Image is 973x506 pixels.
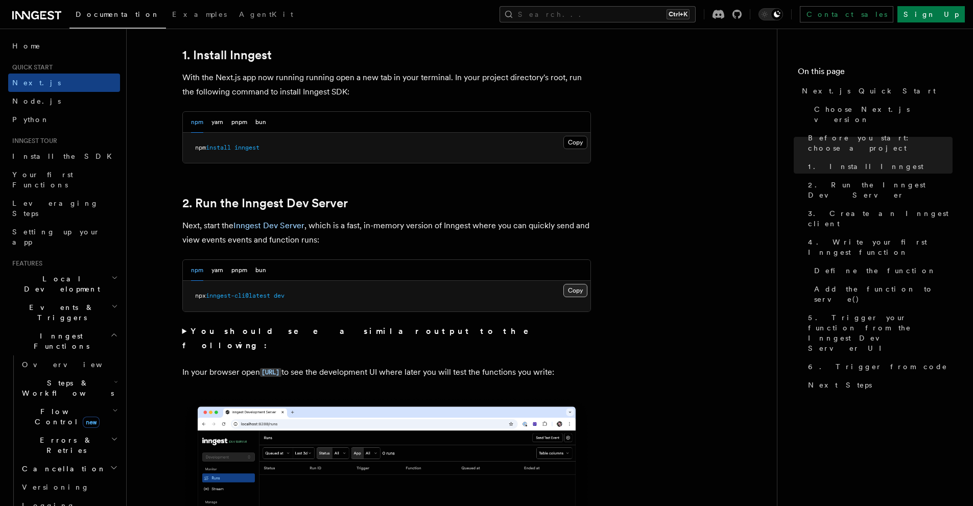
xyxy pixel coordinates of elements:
[18,464,106,474] span: Cancellation
[804,176,953,204] a: 2. Run the Inngest Dev Server
[808,133,953,153] span: Before you start: choose a project
[8,74,120,92] a: Next.js
[808,161,923,172] span: 1. Install Inngest
[211,112,223,133] button: yarn
[8,147,120,165] a: Install the SDK
[255,112,266,133] button: bun
[12,97,61,105] span: Node.js
[182,196,348,210] a: 2. Run the Inngest Dev Server
[206,292,270,299] span: inngest-cli@latest
[12,152,118,160] span: Install the SDK
[233,221,304,230] a: Inngest Dev Server
[814,104,953,125] span: Choose Next.js version
[8,331,110,351] span: Inngest Functions
[18,406,112,427] span: Flow Control
[8,63,53,71] span: Quick start
[231,112,247,133] button: pnpm
[8,223,120,251] a: Setting up your app
[808,208,953,229] span: 3. Create an Inngest client
[12,199,99,218] span: Leveraging Steps
[18,431,120,460] button: Errors & Retries
[8,270,120,298] button: Local Development
[8,298,120,327] button: Events & Triggers
[182,365,591,380] p: In your browser open to see the development UI where later you will test the functions you write:
[808,380,872,390] span: Next Steps
[808,237,953,257] span: 4. Write your first Inngest function
[12,41,41,51] span: Home
[8,137,57,145] span: Inngest tour
[802,86,936,96] span: Next.js Quick Start
[69,3,166,29] a: Documentation
[8,110,120,129] a: Python
[804,204,953,233] a: 3. Create an Inngest client
[800,6,893,22] a: Contact sales
[18,378,114,398] span: Steps & Workflows
[191,112,203,133] button: npm
[182,70,591,99] p: With the Next.js app now running running open a new tab in your terminal. In your project directo...
[18,402,120,431] button: Flow Controlnew
[667,9,690,19] kbd: Ctrl+K
[8,165,120,194] a: Your first Functions
[897,6,965,22] a: Sign Up
[182,48,272,62] a: 1. Install Inngest
[808,180,953,200] span: 2. Run the Inngest Dev Server
[83,417,100,428] span: new
[274,292,284,299] span: dev
[758,8,783,20] button: Toggle dark mode
[500,6,696,22] button: Search...Ctrl+K
[18,355,120,374] a: Overview
[18,374,120,402] button: Steps & Workflows
[814,284,953,304] span: Add the function to serve()
[808,312,953,353] span: 5. Trigger your function from the Inngest Dev Server UI
[8,92,120,110] a: Node.js
[260,367,281,377] a: [URL]
[231,260,247,281] button: pnpm
[166,3,233,28] a: Examples
[195,144,206,151] span: npm
[22,483,89,491] span: Versioning
[182,219,591,247] p: Next, start the , which is a fast, in-memory version of Inngest where you can quickly send and vi...
[810,100,953,129] a: Choose Next.js version
[804,157,953,176] a: 1. Install Inngest
[76,10,160,18] span: Documentation
[804,357,953,376] a: 6. Trigger from code
[206,144,231,151] span: install
[8,302,111,323] span: Events & Triggers
[234,144,259,151] span: inngest
[22,360,127,369] span: Overview
[798,65,953,82] h4: On this page
[233,3,299,28] a: AgentKit
[195,292,206,299] span: npx
[8,259,42,268] span: Features
[182,326,543,350] strong: You should see a similar output to the following:
[255,260,266,281] button: bun
[810,280,953,308] a: Add the function to serve()
[8,327,120,355] button: Inngest Functions
[804,129,953,157] a: Before you start: choose a project
[211,260,223,281] button: yarn
[804,233,953,261] a: 4. Write your first Inngest function
[12,79,61,87] span: Next.js
[12,171,73,189] span: Your first Functions
[260,368,281,377] code: [URL]
[8,37,120,55] a: Home
[563,136,587,149] button: Copy
[810,261,953,280] a: Define the function
[563,284,587,297] button: Copy
[8,194,120,223] a: Leveraging Steps
[804,308,953,357] a: 5. Trigger your function from the Inngest Dev Server UI
[172,10,227,18] span: Examples
[18,460,120,478] button: Cancellation
[239,10,293,18] span: AgentKit
[808,362,947,372] span: 6. Trigger from code
[18,478,120,496] a: Versioning
[804,376,953,394] a: Next Steps
[12,115,50,124] span: Python
[814,266,936,276] span: Define the function
[798,82,953,100] a: Next.js Quick Start
[18,435,111,455] span: Errors & Retries
[8,274,111,294] span: Local Development
[191,260,203,281] button: npm
[182,324,591,353] summary: You should see a similar output to the following:
[12,228,100,246] span: Setting up your app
